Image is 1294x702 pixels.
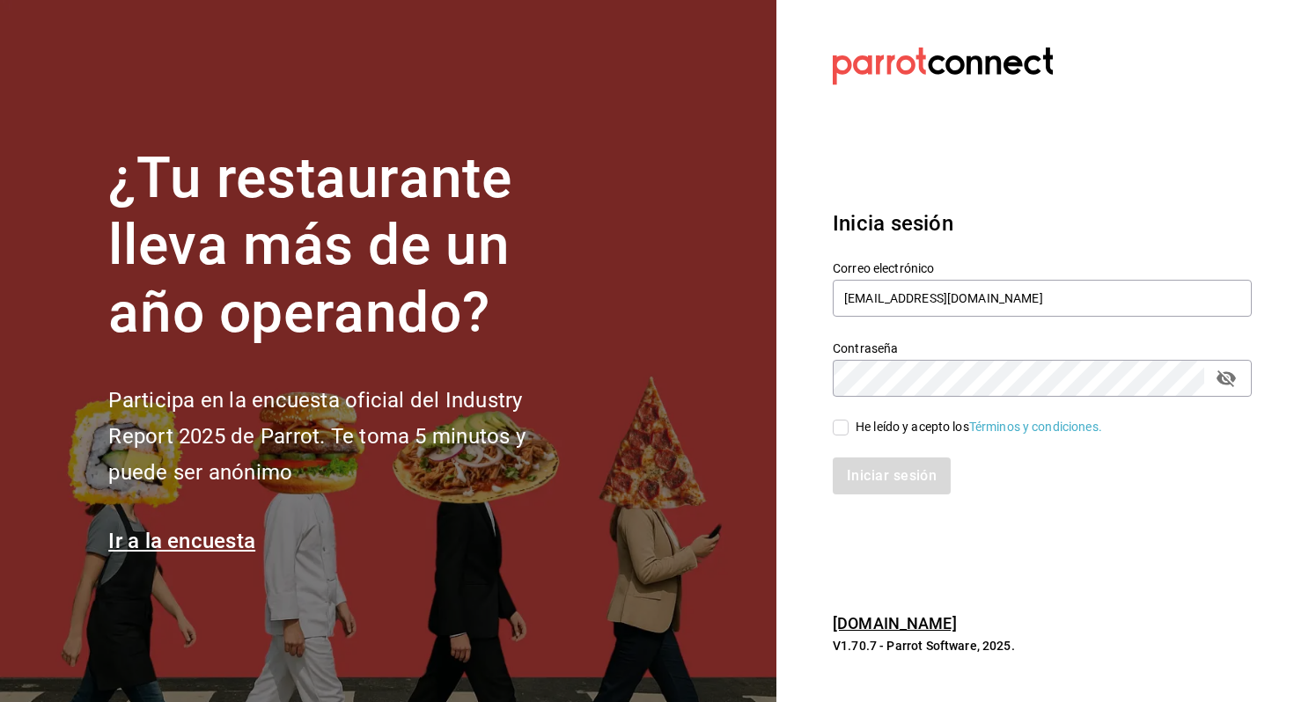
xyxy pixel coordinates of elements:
[833,637,1252,654] p: V1.70.7 - Parrot Software, 2025.
[1211,363,1241,393] button: passwordField
[969,420,1102,434] a: Términos y condiciones.
[833,614,957,633] a: [DOMAIN_NAME]
[833,341,1252,354] label: Contraseña
[833,208,1252,239] h3: Inicia sesión
[833,261,1252,274] label: Correo electrónico
[108,145,584,347] h1: ¿Tu restaurante lleva más de un año operando?
[108,529,255,553] a: Ir a la encuesta
[108,383,584,490] h2: Participa en la encuesta oficial del Industry Report 2025 de Parrot. Te toma 5 minutos y puede se...
[833,280,1252,317] input: Ingresa tu correo electrónico
[856,418,1102,436] div: He leído y acepto los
